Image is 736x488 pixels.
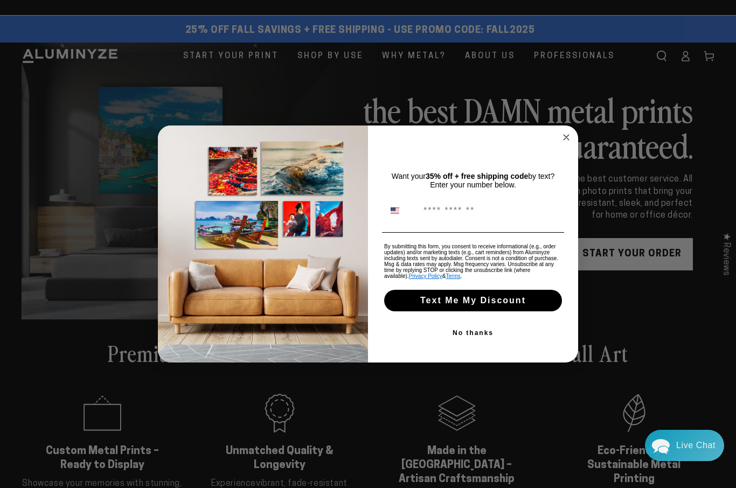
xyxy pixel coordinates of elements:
button: Close dialog [560,131,573,144]
span: You're Almost There! [408,145,538,160]
button: Text Me My Discount [384,290,562,311]
div: Chat widget toggle [645,430,724,461]
button: No thanks [382,322,564,344]
div: Contact Us Directly [676,430,716,461]
img: United States [391,206,399,215]
strong: 35% off + free shipping code [426,172,528,180]
p: By submitting this form, you consent to receive informational (e.g., order updates) and/or market... [384,243,562,279]
a: Terms [446,273,461,279]
img: underline [382,232,564,233]
p: Want your by text? Enter your number below. [384,172,562,189]
img: 1cb11741-e1c7-4528-9c24-a2d7d3cf3a02.jpeg [158,126,368,362]
a: Privacy Policy [409,273,442,279]
button: Search Countries [385,200,418,221]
